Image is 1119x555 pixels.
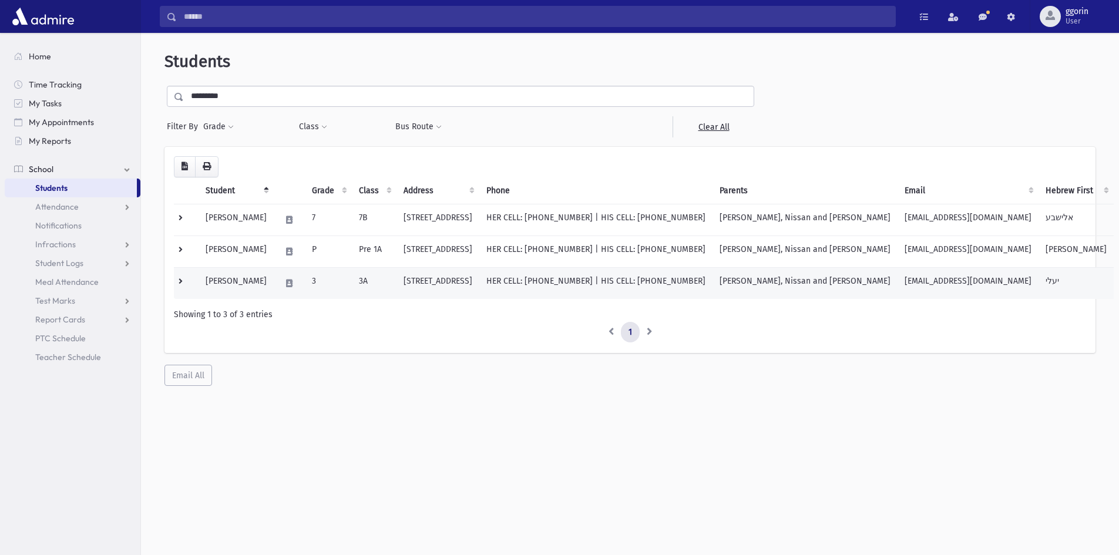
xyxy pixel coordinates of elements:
td: [PERSON_NAME] [199,267,274,299]
a: Student Logs [5,254,140,273]
a: PTC Schedule [5,329,140,348]
span: My Reports [29,136,71,146]
a: Meal Attendance [5,273,140,291]
span: Notifications [35,220,82,231]
span: ggorin [1066,7,1088,16]
a: Clear All [673,116,754,137]
button: Class [298,116,328,137]
td: [STREET_ADDRESS] [396,236,479,267]
td: [PERSON_NAME] [199,236,274,267]
td: Pre 1A [352,236,396,267]
span: Report Cards [35,314,85,325]
td: HER CELL: [PHONE_NUMBER] | HIS CELL: [PHONE_NUMBER] [479,204,713,236]
td: יעלי [1039,267,1114,299]
button: Email All [164,365,212,386]
td: [PERSON_NAME] [1039,236,1114,267]
a: School [5,160,140,179]
a: Teacher Schedule [5,348,140,366]
span: Home [29,51,51,62]
td: 7 [305,204,352,236]
a: Attendance [5,197,140,216]
span: Students [164,52,230,71]
th: Class: activate to sort column ascending [352,177,396,204]
td: [PERSON_NAME], Nissan and [PERSON_NAME] [713,204,898,236]
td: [PERSON_NAME], Nissan and [PERSON_NAME] [713,236,898,267]
td: [PERSON_NAME], Nissan and [PERSON_NAME] [713,267,898,299]
a: Home [5,47,140,66]
button: CSV [174,156,196,177]
span: Students [35,183,68,193]
th: Student: activate to sort column descending [199,177,274,204]
a: Report Cards [5,310,140,329]
td: 7B [352,204,396,236]
td: P [305,236,352,267]
button: Print [195,156,219,177]
a: Notifications [5,216,140,235]
button: Grade [203,116,234,137]
td: [STREET_ADDRESS] [396,267,479,299]
span: Test Marks [35,295,75,306]
a: Time Tracking [5,75,140,94]
img: AdmirePro [9,5,77,28]
span: My Appointments [29,117,94,127]
a: My Appointments [5,113,140,132]
th: Address: activate to sort column ascending [396,177,479,204]
span: Filter By [167,120,203,133]
td: 3 [305,267,352,299]
a: Test Marks [5,291,140,310]
span: PTC Schedule [35,333,86,344]
a: 1 [621,322,640,343]
span: School [29,164,53,174]
td: אלישבע [1039,204,1114,236]
button: Bus Route [395,116,442,137]
td: HER CELL: [PHONE_NUMBER] | HIS CELL: [PHONE_NUMBER] [479,236,713,267]
td: 3A [352,267,396,299]
span: My Tasks [29,98,62,109]
th: Hebrew First: activate to sort column ascending [1039,177,1114,204]
td: [EMAIL_ADDRESS][DOMAIN_NAME] [898,236,1039,267]
span: Student Logs [35,258,83,268]
th: Parents [713,177,898,204]
a: Infractions [5,235,140,254]
td: HER CELL: [PHONE_NUMBER] | HIS CELL: [PHONE_NUMBER] [479,267,713,299]
td: [EMAIL_ADDRESS][DOMAIN_NAME] [898,204,1039,236]
span: Teacher Schedule [35,352,101,362]
th: Phone [479,177,713,204]
span: Infractions [35,239,76,250]
th: Email: activate to sort column ascending [898,177,1039,204]
span: Attendance [35,201,79,212]
th: Grade: activate to sort column ascending [305,177,352,204]
td: [PERSON_NAME] [199,204,274,236]
div: Showing 1 to 3 of 3 entries [174,308,1086,321]
span: Time Tracking [29,79,82,90]
a: My Reports [5,132,140,150]
td: [STREET_ADDRESS] [396,204,479,236]
input: Search [177,6,895,27]
td: [EMAIL_ADDRESS][DOMAIN_NAME] [898,267,1039,299]
span: User [1066,16,1088,26]
a: Students [5,179,137,197]
a: My Tasks [5,94,140,113]
span: Meal Attendance [35,277,99,287]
